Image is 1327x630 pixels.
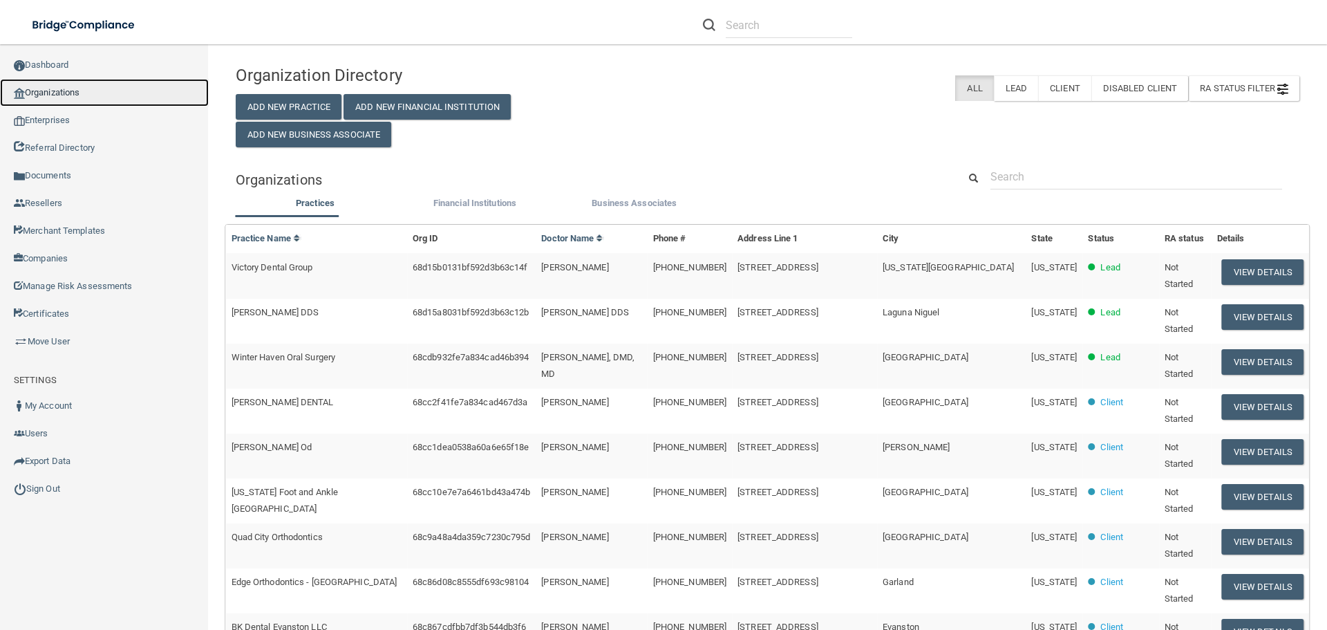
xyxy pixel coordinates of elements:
[14,400,25,411] img: ic_user_dark.df1a06c3.png
[994,75,1038,101] label: Lead
[592,198,677,208] span: Business Associates
[14,372,57,389] label: SETTINGS
[1038,75,1091,101] label: Client
[395,195,554,215] li: Financial Institutions
[883,352,968,362] span: [GEOGRAPHIC_DATA]
[1082,225,1158,253] th: Status
[883,532,968,542] span: [GEOGRAPHIC_DATA]
[413,577,529,587] span: 68c86d08c8555df693c98104
[1222,439,1304,465] button: View Details
[883,307,939,317] span: Laguna Niguel
[883,262,1014,272] span: [US_STATE][GEOGRAPHIC_DATA]
[541,397,608,407] span: [PERSON_NAME]
[883,397,968,407] span: [GEOGRAPHIC_DATA]
[14,198,25,209] img: ic_reseller.de258add.png
[407,225,536,253] th: Org ID
[541,487,608,497] span: [PERSON_NAME]
[413,532,530,542] span: 68c9a48a4da359c7230c795d
[1277,84,1288,95] img: icon-filter@2x.21656d0b.png
[1100,349,1120,366] p: Lead
[14,88,25,99] img: organization-icon.f8decf85.png
[877,225,1026,253] th: City
[236,122,392,147] button: Add New Business Associate
[653,262,726,272] span: [PHONE_NUMBER]
[1159,225,1212,253] th: RA status
[14,428,25,439] img: icon-users.e205127d.png
[1031,307,1077,317] span: [US_STATE]
[990,164,1282,189] input: Search
[1200,83,1288,93] span: RA Status Filter
[653,532,726,542] span: [PHONE_NUMBER]
[1165,352,1194,379] span: Not Started
[413,352,529,362] span: 68cdb932fe7a834cad46b394
[1165,442,1194,469] span: Not Started
[413,487,530,497] span: 68cc10e7e7a6461bd43a474b
[232,262,313,272] span: Victory Dental Group
[232,532,323,542] span: Quad City Orthodontics
[1031,487,1077,497] span: [US_STATE]
[648,225,732,253] th: Phone #
[232,307,319,317] span: [PERSON_NAME] DDS
[1031,532,1077,542] span: [US_STATE]
[1222,259,1304,285] button: View Details
[703,19,715,31] img: ic-search.3b580494.png
[1222,304,1304,330] button: View Details
[14,456,25,467] img: icon-export.b9366987.png
[653,442,726,452] span: [PHONE_NUMBER]
[236,172,938,187] h5: Organizations
[1026,225,1082,253] th: State
[541,352,634,379] span: [PERSON_NAME], DMD, MD
[1222,349,1304,375] button: View Details
[1100,529,1123,546] p: Client
[541,577,608,587] span: [PERSON_NAME]
[236,94,342,120] button: Add New Practice
[653,307,726,317] span: [PHONE_NUMBER]
[14,335,28,349] img: briefcase.64adab9b.png
[737,352,818,362] span: [STREET_ADDRESS]
[1100,439,1123,456] p: Client
[1031,577,1077,587] span: [US_STATE]
[883,487,968,497] span: [GEOGRAPHIC_DATA]
[955,75,993,101] label: All
[232,442,312,452] span: [PERSON_NAME] Od
[653,487,726,497] span: [PHONE_NUMBER]
[1031,352,1077,362] span: [US_STATE]
[737,442,818,452] span: [STREET_ADDRESS]
[1222,394,1304,420] button: View Details
[726,12,852,38] input: Search
[883,577,914,587] span: Garland
[1031,397,1077,407] span: [US_STATE]
[541,442,608,452] span: [PERSON_NAME]
[1165,307,1194,334] span: Not Started
[1100,574,1123,591] p: Client
[653,397,726,407] span: [PHONE_NUMBER]
[1222,484,1304,510] button: View Details
[737,307,818,317] span: [STREET_ADDRESS]
[243,195,388,212] label: Practices
[1031,262,1077,272] span: [US_STATE]
[1222,574,1304,600] button: View Details
[541,307,629,317] span: [PERSON_NAME] DDS
[14,60,25,71] img: ic_dashboard_dark.d01f4a41.png
[296,198,335,208] span: Practices
[653,352,726,362] span: [PHONE_NUMBER]
[541,532,608,542] span: [PERSON_NAME]
[14,116,25,126] img: enterprise.0d942306.png
[737,487,818,497] span: [STREET_ADDRESS]
[413,442,529,452] span: 68cc1dea0538a60a6e65f18e
[1165,487,1194,514] span: Not Started
[14,171,25,182] img: icon-documents.8dae5593.png
[1100,259,1120,276] p: Lead
[1100,304,1120,321] p: Lead
[541,262,608,272] span: [PERSON_NAME]
[232,233,301,243] a: Practice Name
[232,487,339,514] span: [US_STATE] Foot and Ankle [GEOGRAPHIC_DATA]
[1091,75,1189,101] label: Disabled Client
[1031,442,1077,452] span: [US_STATE]
[737,577,818,587] span: [STREET_ADDRESS]
[1100,484,1123,501] p: Client
[232,352,336,362] span: Winter Haven Oral Surgery
[1222,529,1304,555] button: View Details
[402,195,547,212] label: Financial Institutions
[554,195,714,215] li: Business Associate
